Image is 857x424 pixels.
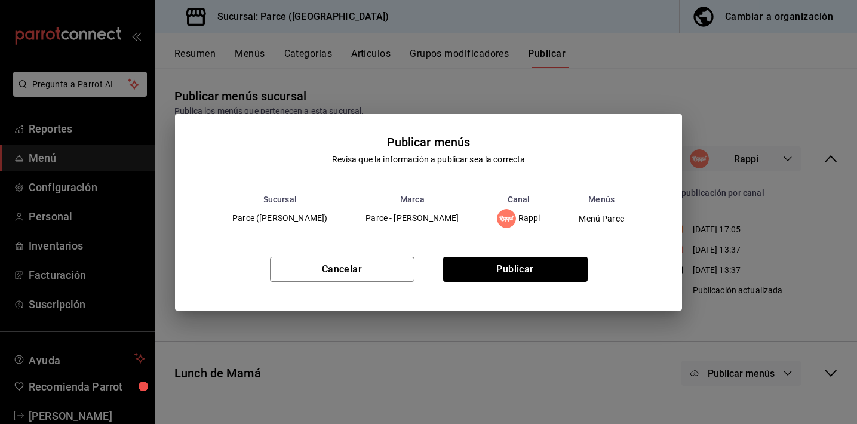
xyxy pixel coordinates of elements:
div: Revisa que la información a publicar sea la correcta [332,153,526,166]
button: Publicar [443,257,588,282]
button: Cancelar [270,257,414,282]
th: Canal [478,195,559,204]
span: Menú Parce [579,214,624,223]
th: Marca [346,195,478,204]
td: Parce - [PERSON_NAME] [346,204,478,233]
div: Rappi [497,209,540,228]
th: Menús [559,195,644,204]
td: Parce ([PERSON_NAME]) [213,204,346,233]
th: Sucursal [213,195,346,204]
div: Publicar menús [387,133,471,151]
